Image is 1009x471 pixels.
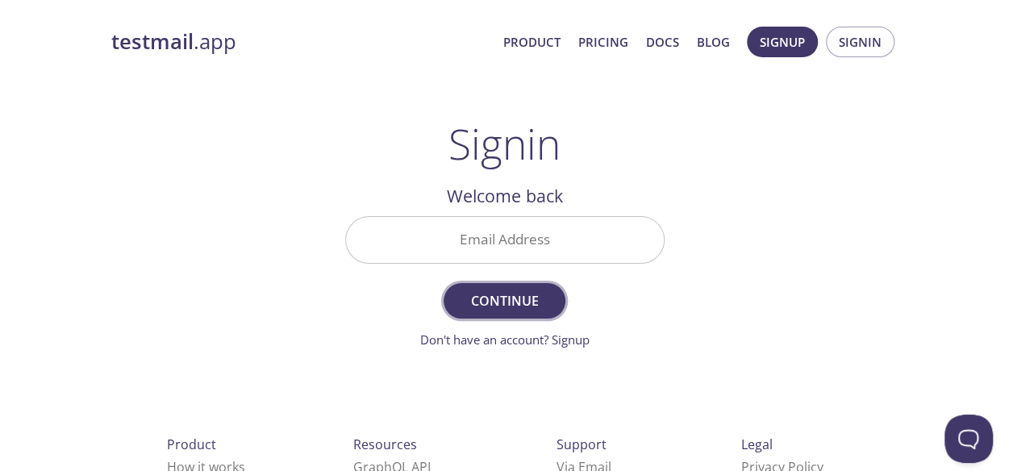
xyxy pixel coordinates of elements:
strong: testmail [111,27,194,56]
span: Product [167,436,216,453]
a: testmail.app [111,28,490,56]
iframe: Help Scout Beacon - Open [944,415,993,463]
span: Continue [461,290,547,312]
a: Pricing [578,31,628,52]
span: Signup [760,31,805,52]
a: Product [503,31,561,52]
h2: Welcome back [345,182,665,210]
a: Docs [646,31,679,52]
button: Signup [747,27,818,57]
a: Don't have an account? Signup [420,331,590,348]
span: Resources [353,436,417,453]
span: Legal [741,436,773,453]
button: Signin [826,27,894,57]
span: Support [557,436,607,453]
h1: Signin [448,119,561,168]
span: Signin [839,31,882,52]
a: Blog [697,31,730,52]
button: Continue [444,283,565,319]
